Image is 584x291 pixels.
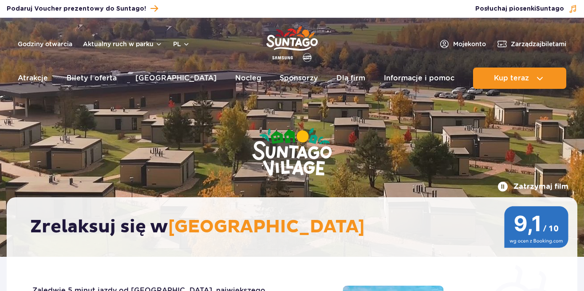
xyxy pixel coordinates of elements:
[475,4,564,13] span: Posłuchaj piosenki
[504,206,568,248] img: 9,1/10 wg ocen z Booking.com
[497,39,566,49] a: Zarządzajbiletami
[280,68,318,89] a: Sponsorzy
[473,68,566,89] button: Kup teraz
[67,68,117,89] a: Bilety i oferta
[173,40,190,48] button: pl
[336,68,365,89] a: Dla firm
[384,68,454,89] a: Informacje i pomoc
[497,181,568,192] button: Zatrzymaj film
[453,40,486,48] span: Moje konto
[439,39,486,49] a: Mojekonto
[235,68,261,89] a: Nocleg
[266,22,318,63] a: Park of Poland
[30,216,563,238] h2: Zrelaksuj się w
[7,3,158,15] a: Podaruj Voucher prezentowy do Suntago!
[168,216,365,238] span: [GEOGRAPHIC_DATA]
[7,4,146,13] span: Podaruj Voucher prezentowy do Suntago!
[135,68,217,89] a: [GEOGRAPHIC_DATA]
[83,40,162,48] button: Aktualny ruch w parku
[494,74,529,82] span: Kup teraz
[18,68,48,89] a: Atrakcje
[475,4,577,13] button: Posłuchaj piosenkiSuntago
[511,40,566,48] span: Zarządzaj biletami
[18,40,72,48] a: Godziny otwarcia
[217,93,367,212] img: Suntago Village
[536,6,564,12] span: Suntago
